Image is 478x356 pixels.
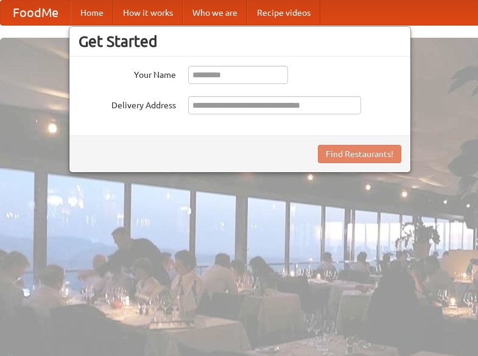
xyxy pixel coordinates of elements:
[71,1,113,25] a: Home
[79,96,176,111] label: Delivery Address
[79,32,401,51] h3: Get Started
[79,66,176,81] label: Your Name
[247,1,320,25] a: Recipe videos
[1,1,71,25] a: FoodMe
[113,1,183,25] a: How it works
[183,1,247,25] a: Who we are
[318,145,401,163] button: Find Restaurants!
